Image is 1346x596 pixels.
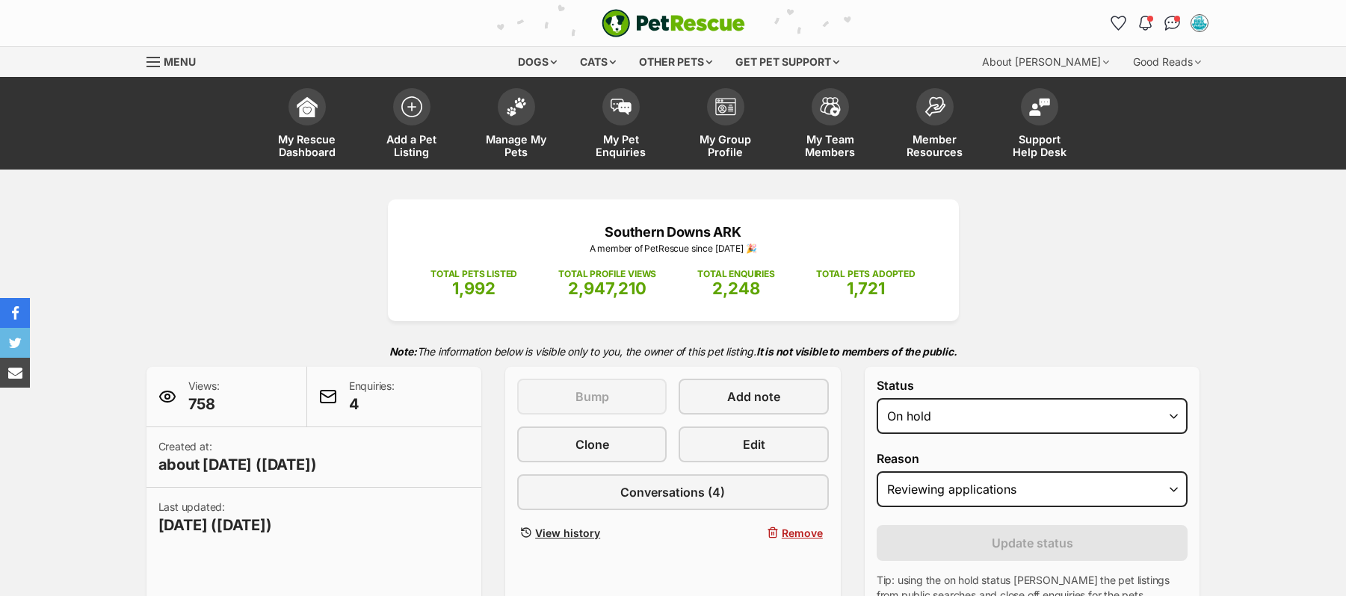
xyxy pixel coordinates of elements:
span: Member Resources [901,133,969,158]
div: Good Reads [1123,47,1211,77]
strong: It is not visible to members of the public. [756,345,957,358]
p: TOTAL PETS ADOPTED [816,267,916,281]
span: My Rescue Dashboard [274,133,341,158]
span: Support Help Desk [1006,133,1073,158]
span: Clone [575,435,609,453]
div: Dogs [507,47,567,77]
a: My Group Profile [673,81,778,170]
a: My Team Members [778,81,883,170]
button: My account [1188,11,1211,35]
a: Add note [679,379,828,415]
span: My Pet Enquiries [587,133,655,158]
a: My Rescue Dashboard [255,81,359,170]
span: Update status [992,534,1073,552]
span: Edit [743,435,765,453]
span: Menu [164,55,196,68]
p: Created at: [158,439,317,475]
a: My Pet Enquiries [569,81,673,170]
div: About [PERSON_NAME] [972,47,1120,77]
span: Bump [575,388,609,406]
img: logo-e224e6f780fb5917bec1dbf3a21bbac754714ae5b6737aabdf751b685950b380.svg [602,9,745,37]
a: Clone [517,426,667,462]
a: Manage My Pets [464,81,569,170]
a: Support Help Desk [987,81,1092,170]
img: team-members-icon-5396bd8760b3fe7c0b43da4ab00e1e3bb1a5d9ba89233759b79545d2d3fc5d0d.svg [820,97,841,117]
div: Other pets [629,47,723,77]
span: 2,947,210 [568,279,646,298]
span: [DATE] ([DATE]) [158,515,272,536]
p: Views: [188,379,220,415]
button: Update status [877,525,1188,561]
img: add-pet-listing-icon-0afa8454b4691262ce3f59096e99ab1cd57d4a30225e0717b998d2c9b9846f56.svg [401,96,422,117]
img: member-resources-icon-8e73f808a243e03378d46382f2149f9095a855e16c252ad45f914b54edf8863c.svg [924,96,945,117]
label: Status [877,379,1188,392]
span: Conversations (4) [620,483,725,501]
a: Edit [679,426,828,462]
a: Conversations (4) [517,474,829,510]
a: View history [517,522,667,544]
a: Add a Pet Listing [359,81,464,170]
span: Remove [782,525,823,541]
button: Bump [517,379,667,415]
button: Notifications [1134,11,1158,35]
span: Add note [727,388,780,406]
strong: Note: [389,345,417,358]
a: Menu [146,47,206,74]
img: chat-41dd97257d64d25036548639549fe6c8038ab92f7586957e7f3b1b290dea8141.svg [1164,16,1180,31]
p: Southern Downs ARK [410,222,936,242]
p: The information below is visible only to you, the owner of this pet listing. [146,336,1200,367]
img: group-profile-icon-3fa3cf56718a62981997c0bc7e787c4b2cf8bcc04b72c1350f741eb67cf2f40e.svg [715,98,736,116]
button: Remove [679,522,828,544]
div: Get pet support [725,47,850,77]
img: help-desk-icon-fdf02630f3aa405de69fd3d07c3f3aa587a6932b1a1747fa1d2bba05be0121f9.svg [1029,98,1050,116]
p: TOTAL ENQUIRIES [697,267,774,281]
img: dashboard-icon-eb2f2d2d3e046f16d808141f083e7271f6b2e854fb5c12c21221c1fb7104beca.svg [297,96,318,117]
span: Add a Pet Listing [378,133,445,158]
div: Cats [569,47,626,77]
span: My Group Profile [692,133,759,158]
ul: Account quick links [1107,11,1211,35]
span: View history [535,525,600,541]
span: 1,992 [452,279,496,298]
p: A member of PetRescue since [DATE] 🎉 [410,242,936,255]
span: My Team Members [797,133,864,158]
p: TOTAL PROFILE VIEWS [558,267,656,281]
p: Last updated: [158,500,272,536]
span: Manage My Pets [483,133,550,158]
span: 4 [349,394,395,415]
img: notifications-46538b983faf8c2785f20acdc204bb7945ddae34d4c08c2a6579f10ce5e182be.svg [1139,16,1151,31]
a: Conversations [1161,11,1185,35]
span: 1,721 [847,279,885,298]
img: manage-my-pets-icon-02211641906a0b7f246fdf0571729dbe1e7629f14944591b6c1af311fb30b64b.svg [506,97,527,117]
span: 2,248 [712,279,760,298]
a: Favourites [1107,11,1131,35]
img: pet-enquiries-icon-7e3ad2cf08bfb03b45e93fb7055b45f3efa6380592205ae92323e6603595dc1f.svg [611,99,632,115]
img: Kathleen Keefe profile pic [1192,16,1207,31]
label: Reason [877,452,1188,465]
a: PetRescue [602,9,745,37]
a: Member Resources [883,81,987,170]
p: TOTAL PETS LISTED [430,267,517,281]
span: 758 [188,394,220,415]
span: about [DATE] ([DATE]) [158,454,317,475]
p: Enquiries: [349,379,395,415]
